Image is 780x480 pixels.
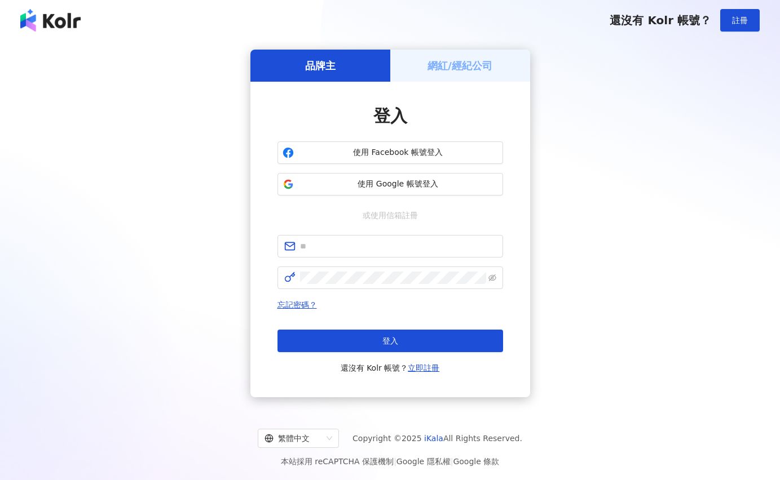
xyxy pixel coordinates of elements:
span: | [394,457,396,466]
a: Google 隱私權 [396,457,451,466]
a: Google 條款 [453,457,499,466]
button: 使用 Facebook 帳號登入 [277,141,503,164]
span: 使用 Facebook 帳號登入 [298,147,498,158]
button: 登入 [277,330,503,352]
h5: 品牌主 [305,59,336,73]
span: | [451,457,453,466]
span: 還沒有 Kolr 帳號？ [341,361,440,375]
img: logo [20,9,81,32]
h5: 網紅/經紀公司 [428,59,492,73]
span: 還沒有 Kolr 帳號？ [610,14,711,27]
span: eye-invisible [488,274,496,282]
span: 登入 [373,106,407,126]
span: 登入 [382,336,398,345]
button: 註冊 [720,9,760,32]
a: 立即註冊 [408,363,439,372]
div: 繁體中文 [265,429,322,447]
span: 或使用信箱註冊 [355,209,426,221]
a: iKala [424,434,443,443]
span: 使用 Google 帳號登入 [298,179,498,190]
button: 使用 Google 帳號登入 [277,173,503,195]
span: 註冊 [732,16,748,25]
span: 本站採用 reCAPTCHA 保護機制 [281,455,499,468]
a: 忘記密碼？ [277,300,317,309]
span: Copyright © 2025 All Rights Reserved. [352,432,522,445]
